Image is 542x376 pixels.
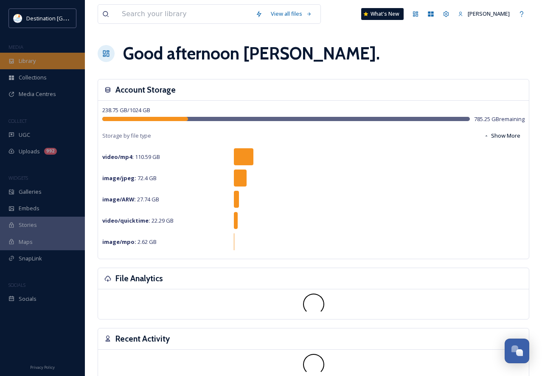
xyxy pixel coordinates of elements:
[19,221,37,229] span: Stories
[102,195,136,203] strong: image/ARW :
[30,365,55,370] span: Privacy Policy
[118,5,251,23] input: Search your library
[19,57,36,65] span: Library
[19,295,37,303] span: Socials
[115,272,163,285] h3: File Analytics
[19,147,40,155] span: Uploads
[102,153,134,161] strong: video/mp4 :
[19,204,39,212] span: Embeds
[30,362,55,372] a: Privacy Policy
[505,339,529,363] button: Open Chat
[468,10,510,17] span: [PERSON_NAME]
[8,282,25,288] span: SOCIALS
[19,90,56,98] span: Media Centres
[123,41,380,66] h1: Good afternoon [PERSON_NAME] .
[454,6,514,22] a: [PERSON_NAME]
[115,333,170,345] h3: Recent Activity
[102,217,174,224] span: 22.29 GB
[19,238,33,246] span: Maps
[102,106,150,114] span: 238.75 GB / 1024 GB
[19,74,47,82] span: Collections
[102,132,151,140] span: Storage by file type
[8,118,27,124] span: COLLECT
[44,148,57,155] div: 992
[8,44,23,50] span: MEDIA
[267,6,316,22] a: View all files
[102,238,136,246] strong: image/mpo :
[102,174,136,182] strong: image/jpeg :
[102,217,150,224] strong: video/quicktime :
[474,115,525,123] span: 785.25 GB remaining
[26,14,111,22] span: Destination [GEOGRAPHIC_DATA]
[19,188,42,196] span: Galleries
[115,84,176,96] h3: Account Storage
[480,127,525,144] button: Show More
[102,195,159,203] span: 27.74 GB
[102,153,160,161] span: 110.59 GB
[19,254,42,263] span: SnapLink
[102,238,157,246] span: 2.62 GB
[8,175,28,181] span: WIDGETS
[102,174,157,182] span: 72.4 GB
[19,131,30,139] span: UGC
[14,14,22,23] img: download.png
[361,8,404,20] a: What's New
